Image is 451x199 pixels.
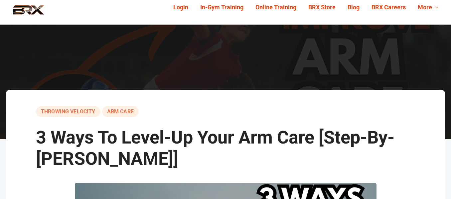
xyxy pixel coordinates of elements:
[194,2,249,13] a: In-Gym Training
[7,5,50,20] img: BRX Performance
[342,2,366,13] a: Blog
[412,2,444,13] a: More
[249,2,302,13] a: Online Training
[162,2,444,13] div: Navigation Menu
[36,106,415,117] div: ,
[302,2,342,13] a: BRX Store
[36,106,100,117] a: Throwing Velocity
[102,106,139,117] a: Arm Care
[36,127,394,169] span: 3 Ways To Level-Up Your Arm Care [Step-By- [PERSON_NAME]]
[167,2,194,13] a: Login
[366,2,412,13] a: BRX Careers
